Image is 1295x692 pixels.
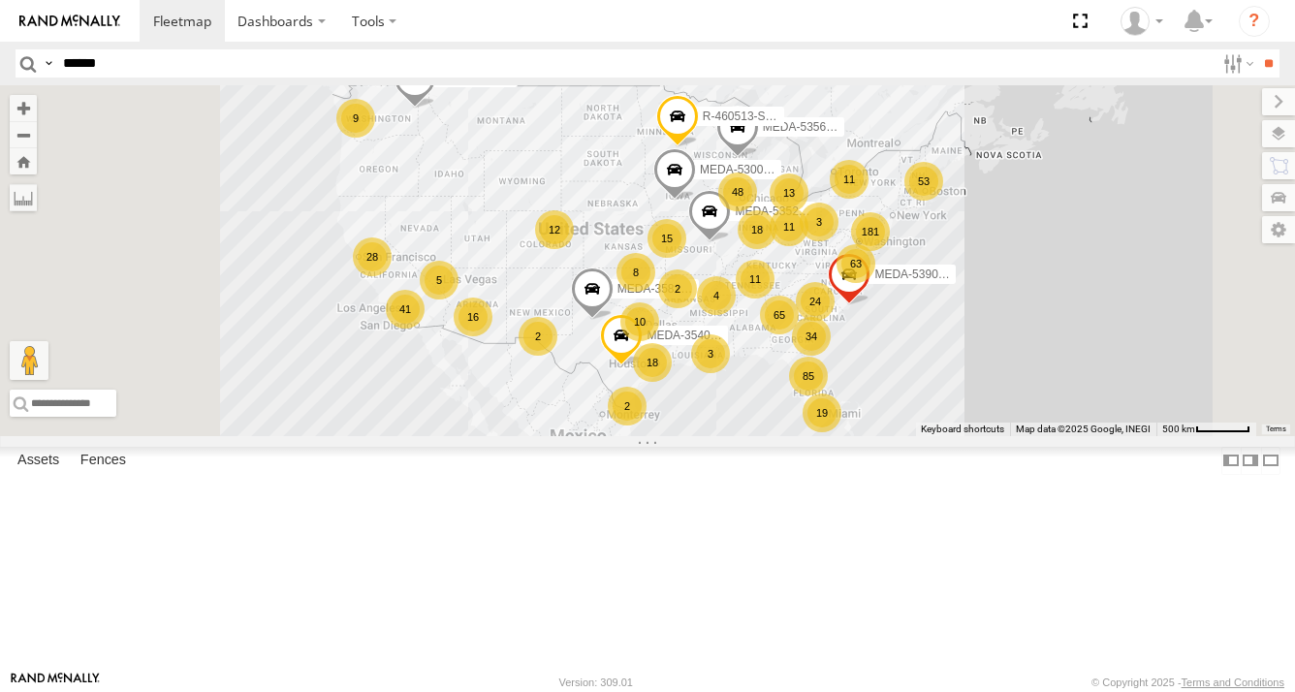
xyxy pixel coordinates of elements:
[1261,447,1280,475] label: Hide Summary Table
[1016,424,1151,434] span: Map data ©2025 Google, INEGI
[10,184,37,211] label: Measure
[1241,447,1260,475] label: Dock Summary Table to the Right
[874,268,974,282] span: MEDA-539001-Roll
[760,296,799,334] div: 65
[1262,216,1295,243] label: Map Settings
[41,49,56,78] label: Search Query
[559,676,633,688] div: Version: 309.01
[519,317,557,356] div: 2
[1221,447,1241,475] label: Dock Summary Table to the Left
[738,210,776,249] div: 18
[386,290,425,329] div: 41
[620,302,659,341] div: 10
[1162,424,1195,434] span: 500 km
[647,219,686,258] div: 15
[336,99,375,138] div: 9
[71,447,136,474] label: Fences
[803,393,841,432] div: 19
[10,121,37,148] button: Zoom out
[851,212,890,251] div: 181
[792,317,831,356] div: 34
[837,244,875,283] div: 63
[904,162,943,201] div: 53
[608,387,647,425] div: 2
[921,423,1004,436] button: Keyboard shortcuts
[763,120,874,134] span: MEDA-535606-Swing
[19,15,120,28] img: rand-logo.svg
[10,341,48,380] button: Drag Pegman onto the map to open Street View
[658,269,697,308] div: 2
[1091,676,1284,688] div: © Copyright 2025 -
[830,160,869,199] div: 11
[454,298,492,336] div: 16
[691,334,730,373] div: 3
[735,205,835,219] span: MEDA-535204-Roll
[633,343,672,382] div: 18
[11,673,100,692] a: Visit our Website
[697,276,736,315] div: 4
[800,203,838,241] div: 3
[1266,425,1286,433] a: Terms (opens in new tab)
[535,210,574,249] div: 12
[647,330,746,343] span: MEDA-354010-Roll
[10,148,37,174] button: Zoom Home
[420,261,458,299] div: 5
[770,173,808,212] div: 13
[1156,423,1256,436] button: Map Scale: 500 km per 53 pixels
[1114,7,1170,36] div: Tim Albro
[718,173,757,211] div: 48
[700,164,800,177] span: MEDA-530002-Roll
[8,447,69,474] label: Assets
[796,282,835,321] div: 24
[1216,49,1257,78] label: Search Filter Options
[1182,676,1284,688] a: Terms and Conditions
[1239,6,1270,37] i: ?
[789,357,828,395] div: 85
[736,260,774,299] div: 11
[616,253,655,292] div: 8
[770,207,808,246] div: 11
[703,110,789,124] span: R-460513-Swing
[10,95,37,121] button: Zoom in
[353,237,392,276] div: 28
